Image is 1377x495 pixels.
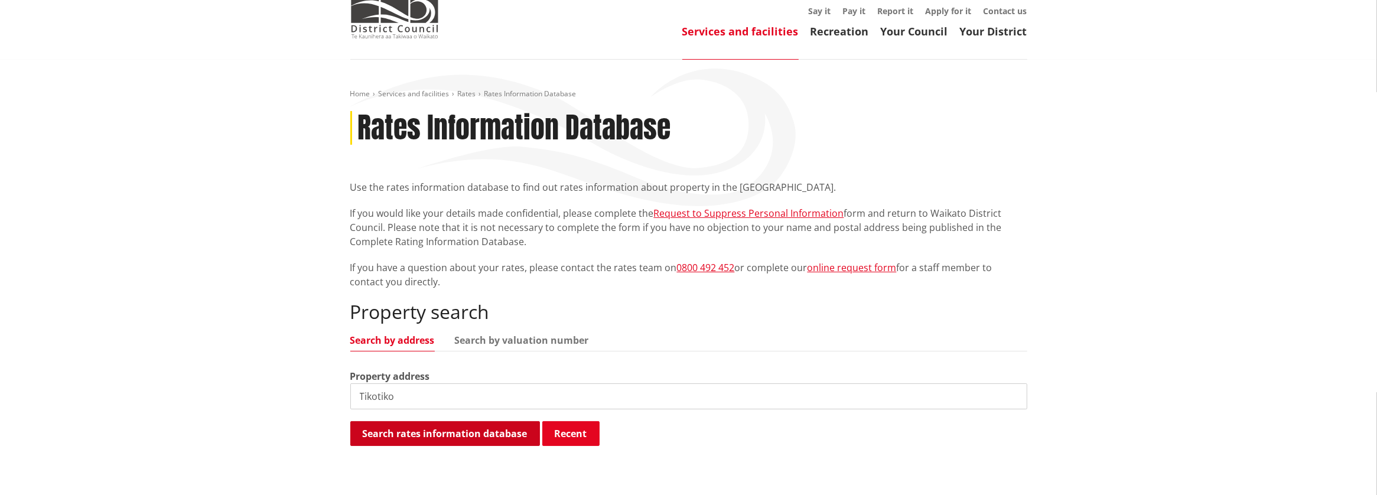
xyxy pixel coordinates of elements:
a: Report it [878,5,914,17]
a: Recreation [810,24,869,38]
label: Property address [350,369,430,383]
h2: Property search [350,301,1027,323]
a: online request form [808,261,897,274]
button: Search rates information database [350,421,540,446]
a: Request to Suppress Personal Information [654,207,844,220]
p: If you have a question about your rates, please contact the rates team on or complete our for a s... [350,260,1027,289]
span: Rates Information Database [484,89,577,99]
input: e.g. Duke Street NGARUAWAHIA [350,383,1027,409]
a: Say it [809,5,831,17]
button: Recent [542,421,600,446]
h1: Rates Information Database [358,111,671,145]
a: Search by address [350,336,435,345]
p: Use the rates information database to find out rates information about property in the [GEOGRAPHI... [350,180,1027,194]
nav: breadcrumb [350,89,1027,99]
a: Services and facilities [379,89,450,99]
a: Services and facilities [682,24,799,38]
a: Apply for it [926,5,972,17]
a: Contact us [984,5,1027,17]
a: Pay it [843,5,866,17]
a: Home [350,89,370,99]
a: Your District [960,24,1027,38]
a: Search by valuation number [455,336,589,345]
a: 0800 492 452 [677,261,735,274]
a: Rates [458,89,476,99]
p: If you would like your details made confidential, please complete the form and return to Waikato ... [350,206,1027,249]
a: Your Council [881,24,948,38]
